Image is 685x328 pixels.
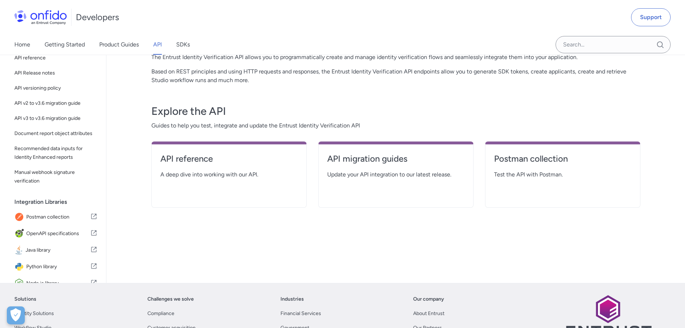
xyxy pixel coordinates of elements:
a: API versioning policy [12,81,100,95]
a: Product Guides [99,35,139,55]
img: IconNode.js library [14,278,26,288]
a: Solutions [14,295,36,304]
a: Identity Solutions [14,309,54,318]
a: SDKs [176,35,190,55]
a: IconJava libraryJava library [12,242,100,258]
span: OpenAPI specifications [26,229,90,239]
a: Support [631,8,671,26]
a: API Release notes [12,66,100,80]
a: Industries [280,295,304,304]
img: Onfido Logo [14,10,67,24]
a: Financial Services [280,309,321,318]
a: Manual webhook signature verification [12,165,100,188]
p: The Entrust Identity Verification API allows you to programmatically create and manage identity v... [151,53,640,62]
p: Based on REST principles and using HTTP requests and responses, the Entrust Identity Verification... [151,67,640,85]
span: Java library [26,245,90,255]
span: Manual webhook signature verification [14,168,97,185]
img: IconOpenAPI specifications [14,229,26,239]
a: IconPostman collectionPostman collection [12,209,100,225]
span: Node.js library [26,278,90,288]
a: About Entrust [413,309,444,318]
button: Open Preferences [7,306,25,324]
span: Update your API integration to our latest release. [327,170,465,179]
a: Document report object attributes [12,126,100,141]
span: API versioning policy [14,84,97,93]
a: API v3 to v3.6 migration guide [12,111,100,126]
a: Our company [413,295,444,304]
span: Python library [26,262,90,272]
a: API v2 to v3.6 migration guide [12,96,100,111]
h1: Developers [76,12,119,23]
span: API Release notes [14,69,97,77]
span: Guides to help you test, integrate and update the Entrust Identity Verification API [151,121,640,130]
a: Challenges we solve [147,295,194,304]
a: Recommended data inputs for Identity Enhanced reports [12,141,100,165]
a: IconOpenAPI specificationsOpenAPI specifications [12,226,100,242]
span: Recommended data inputs for Identity Enhanced reports [14,144,97,162]
img: IconPostman collection [14,212,26,222]
span: API v2 to v3.6 migration guide [14,99,97,108]
span: Test the API with Postman. [494,170,631,179]
a: API reference [12,51,100,65]
img: IconJava library [14,245,26,255]
a: IconPython libraryPython library [12,259,100,275]
a: API migration guides [327,153,465,170]
span: API v3 to v3.6 migration guide [14,114,97,123]
a: IconNode.js libraryNode.js library [12,275,100,291]
div: Cookie Preferences [7,306,25,324]
a: Postman collection [494,153,631,170]
span: Document report object attributes [14,129,97,138]
h3: Explore the API [151,104,640,118]
div: Integration Libraries [14,195,103,209]
span: API reference [14,54,97,62]
h4: Postman collection [494,153,631,165]
a: Home [14,35,30,55]
a: Compliance [147,309,174,318]
input: Onfido search input field [556,36,671,53]
a: Getting Started [45,35,85,55]
span: A deep dive into working with our API. [160,170,298,179]
a: API [153,35,162,55]
a: API reference [160,153,298,170]
img: IconPython library [14,262,26,272]
h4: API migration guides [327,153,465,165]
h4: API reference [160,153,298,165]
span: Postman collection [26,212,90,222]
